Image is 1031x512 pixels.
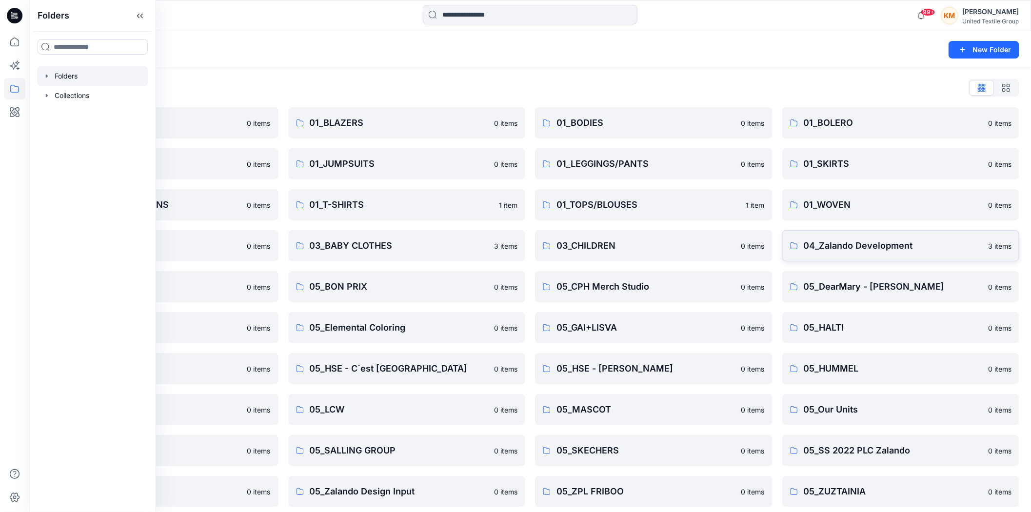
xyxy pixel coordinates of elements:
[782,271,1020,302] a: 05_DearMary - [PERSON_NAME]0 items
[288,435,526,466] a: 05_SALLING GROUP0 items
[941,7,958,24] div: KM
[556,321,735,335] p: 05_GAI+LISVA
[41,435,278,466] a: 05_PEPLON0 items
[288,353,526,384] a: 05_HSE - C´est [GEOGRAPHIC_DATA]0 items
[556,280,735,294] p: 05_CPH Merch Studio
[804,198,983,212] p: 01_WOVEN
[921,8,935,16] span: 99+
[247,487,271,497] p: 0 items
[310,321,489,335] p: 05_Elemental Coloring
[741,487,765,497] p: 0 items
[741,405,765,415] p: 0 items
[804,485,983,498] p: 05_ZUZTAINIA
[988,405,1011,415] p: 0 items
[494,487,517,497] p: 0 items
[535,271,773,302] a: 05_CPH Merch Studio0 items
[556,239,735,253] p: 03_CHILDREN
[741,446,765,456] p: 0 items
[804,321,983,335] p: 05_HALTI
[494,446,517,456] p: 0 items
[310,362,489,375] p: 05_HSE - C´est [GEOGRAPHIC_DATA]
[494,405,517,415] p: 0 items
[962,18,1019,25] div: United Textile Group
[288,394,526,425] a: 05_LCW0 items
[247,446,271,456] p: 0 items
[782,394,1020,425] a: 05_Our Units0 items
[310,239,489,253] p: 03_BABY CLOTHES
[741,323,765,333] p: 0 items
[535,189,773,220] a: 01_TOPS/BLOUSES1 item
[782,476,1020,507] a: 05_ZUZTAINIA0 items
[804,157,983,171] p: 01_SKIRTS
[494,323,517,333] p: 0 items
[556,157,735,171] p: 01_LEGGINGS/PANTS
[535,148,773,179] a: 01_LEGGINGS/PANTS0 items
[494,241,517,251] p: 3 items
[310,157,489,171] p: 01_JUMPSUITS
[741,282,765,292] p: 0 items
[535,230,773,261] a: 03_CHILDREN0 items
[556,362,735,375] p: 05_HSE - [PERSON_NAME]
[988,241,1011,251] p: 3 items
[535,353,773,384] a: 05_HSE - [PERSON_NAME]0 items
[41,312,278,343] a: 05_DIV CUSTOMERS0 items
[556,485,735,498] p: 05_ZPL FRIBOO
[310,116,489,130] p: 01_BLAZERS
[247,405,271,415] p: 0 items
[288,476,526,507] a: 05_Zalando Design Input0 items
[535,476,773,507] a: 05_ZPL FRIBOO0 items
[535,394,773,425] a: 05_MASCOT0 items
[988,446,1011,456] p: 0 items
[949,41,1019,59] button: New Folder
[41,189,278,220] a: 01_SWEATS/CARDIGANS0 items
[988,364,1011,374] p: 0 items
[782,312,1020,343] a: 05_HALTI0 items
[741,364,765,374] p: 0 items
[782,148,1020,179] a: 01_SKIRTS0 items
[494,282,517,292] p: 0 items
[494,159,517,169] p: 0 items
[746,200,765,210] p: 1 item
[247,241,271,251] p: 0 items
[247,200,271,210] p: 0 items
[310,485,489,498] p: 05_Zalando Design Input
[804,116,983,130] p: 01_BOLERO
[741,159,765,169] p: 0 items
[41,394,278,425] a: 05_KINGS & QUEENS0 items
[782,435,1020,466] a: 05_SS 2022 PLC Zalando0 items
[988,323,1011,333] p: 0 items
[535,107,773,138] a: 01_BODIES0 items
[804,280,983,294] p: 05_DearMary - [PERSON_NAME]
[499,200,517,210] p: 1 item
[804,362,983,375] p: 05_HUMMEL
[962,6,1019,18] div: [PERSON_NAME]
[556,116,735,130] p: 01_BODIES
[556,403,735,416] p: 05_MASCOT
[988,282,1011,292] p: 0 items
[741,241,765,251] p: 0 items
[782,230,1020,261] a: 04_Zalando Development3 items
[804,444,983,457] p: 05_SS 2022 PLC Zalando
[804,403,983,416] p: 05_Our Units
[535,435,773,466] a: 05_SKECHERS0 items
[988,200,1011,210] p: 0 items
[988,118,1011,128] p: 0 items
[494,364,517,374] p: 0 items
[556,444,735,457] p: 05_SKECHERS
[247,282,271,292] p: 0 items
[535,312,773,343] a: 05_GAI+LISVA0 items
[288,230,526,261] a: 03_BABY CLOTHES3 items
[310,444,489,457] p: 05_SALLING GROUP
[41,148,278,179] a: 01_DRESSES0 items
[782,189,1020,220] a: 01_WOVEN0 items
[247,364,271,374] p: 0 items
[41,271,278,302] a: 05_ASOS0 items
[247,323,271,333] p: 0 items
[41,353,278,384] a: 05_HSE0 items
[41,476,278,507] a: 05_ZALANDO0 items
[741,118,765,128] p: 0 items
[988,487,1011,497] p: 0 items
[310,403,489,416] p: 05_LCW
[988,159,1011,169] p: 0 items
[247,159,271,169] p: 0 items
